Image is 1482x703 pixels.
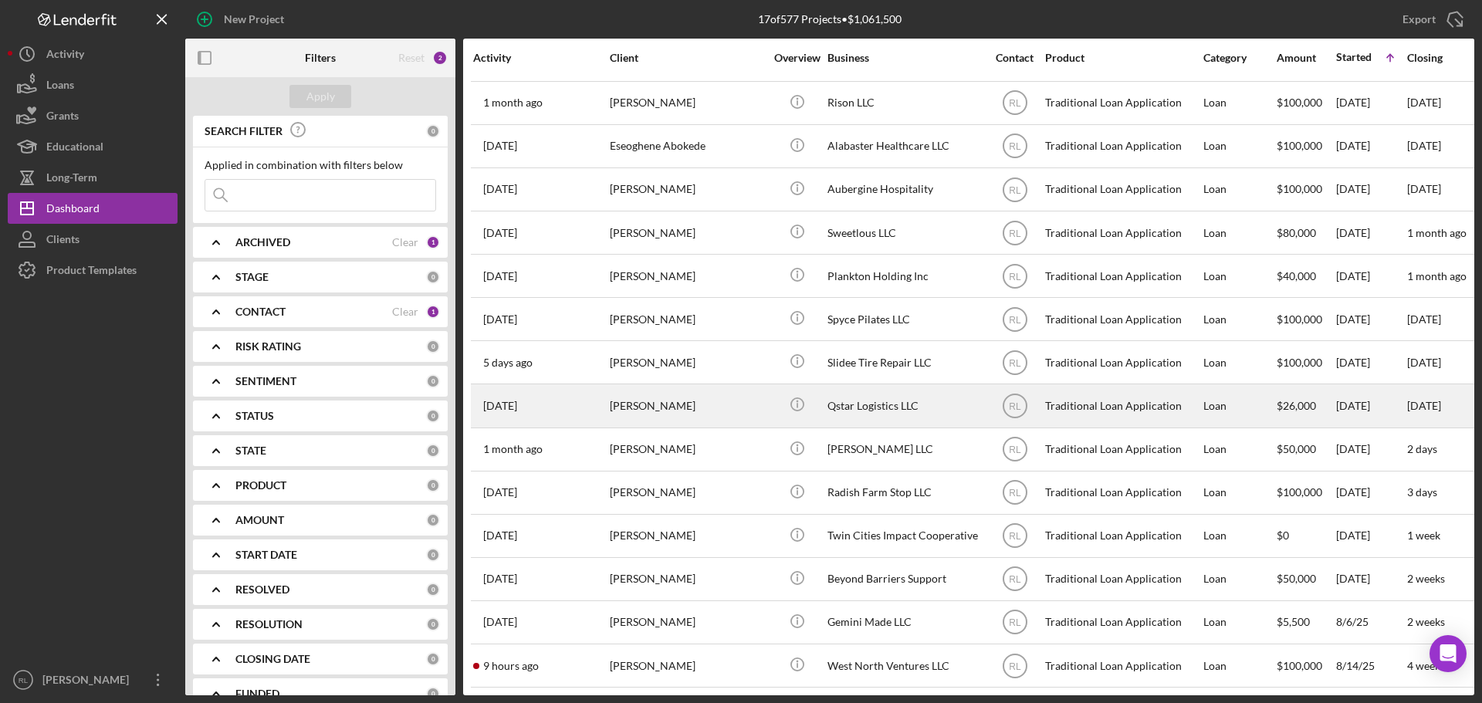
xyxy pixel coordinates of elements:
div: Loan [1203,126,1275,167]
div: Traditional Loan Application [1045,342,1199,383]
time: 2025-07-07 17:34 [483,183,517,195]
div: Traditional Loan Application [1045,472,1199,513]
div: [DATE] [1336,385,1406,426]
time: 2025-08-20 16:25 [483,529,517,542]
div: Export [1402,4,1436,35]
button: Activity [8,39,178,69]
text: RL [19,676,29,684]
div: [PERSON_NAME] [39,664,139,699]
div: 0 [426,444,440,458]
div: Open Intercom Messenger [1430,635,1467,672]
text: RL [1009,488,1021,499]
a: Grants [8,100,178,131]
button: Export [1387,4,1474,35]
div: Eseoghene Abokede [610,126,764,167]
div: 1 [426,305,440,319]
div: $50,000 [1277,559,1335,600]
b: CONTACT [235,306,286,318]
b: SENTIMENT [235,375,296,387]
time: [DATE] [1407,399,1441,412]
button: New Project [185,4,299,35]
time: 2025-07-25 14:16 [483,96,543,109]
div: [PERSON_NAME] LLC [827,429,982,470]
time: 1 month ago [1407,226,1467,239]
div: Business [827,52,982,64]
div: Traditional Loan Application [1045,385,1199,426]
div: Sweetlous LLC [827,212,982,253]
div: [PERSON_NAME] [610,342,764,383]
time: 2 weeks [1407,615,1445,628]
div: [DATE] [1336,255,1406,296]
time: 2025-07-11 19:06 [483,227,517,239]
a: Educational [8,131,178,162]
div: Alabaster Healthcare LLC [827,126,982,167]
div: Twin Cities Impact Cooperative [827,515,982,556]
div: $100,000 [1277,169,1335,210]
div: 8/14/25 [1336,645,1406,686]
button: Dashboard [8,193,178,224]
div: [DATE] [1336,83,1406,123]
div: Long-Term [46,162,97,197]
time: 2025-08-29 13:58 [483,357,533,369]
button: RL[PERSON_NAME] [8,664,178,695]
div: Loans [46,69,74,104]
div: $5,500 [1277,602,1335,643]
div: 8/6/25 [1336,602,1406,643]
div: 0 [426,617,440,631]
time: [DATE] [1407,356,1441,369]
div: $100,000 [1277,645,1335,686]
div: $26,000 [1277,385,1335,426]
time: 2025-07-23 00:01 [483,443,543,455]
text: RL [1009,617,1021,628]
div: [DATE] [1336,126,1406,167]
div: Loan [1203,602,1275,643]
div: Overview [768,52,826,64]
div: Clear [392,236,418,248]
time: 2 weeks [1407,572,1445,585]
time: 2025-08-27 13:50 [483,486,517,499]
div: [PERSON_NAME] [610,169,764,210]
div: Dashboard [46,193,100,228]
div: $80,000 [1277,212,1335,253]
div: Traditional Loan Application [1045,83,1199,123]
div: Clients [46,224,80,259]
div: Traditional Loan Application [1045,255,1199,296]
time: [DATE] [1407,313,1441,326]
div: [PERSON_NAME] [610,602,764,643]
div: [PERSON_NAME] [610,559,764,600]
div: $100,000 [1277,472,1335,513]
div: New Project [224,4,284,35]
div: Slidee Tire Repair LLC [827,342,982,383]
div: Radish Farm Stop LLC [827,472,982,513]
div: 0 [426,124,440,138]
b: FUNDED [235,688,279,700]
div: $100,000 [1277,126,1335,167]
div: [DATE] [1336,169,1406,210]
div: Contact [986,52,1044,64]
div: $100,000 [1277,342,1335,383]
div: 1 [426,235,440,249]
b: RESOLUTION [235,618,303,630]
button: Clients [8,224,178,255]
a: Loans [8,69,178,100]
div: Loan [1203,342,1275,383]
div: [PERSON_NAME] [610,515,764,556]
time: 1 month ago [1407,269,1467,282]
text: RL [1009,271,1021,282]
div: Beyond Barriers Support [827,559,982,600]
text: RL [1009,574,1021,585]
div: 17 of 577 Projects • $1,061,500 [758,13,902,25]
div: Traditional Loan Application [1045,559,1199,600]
div: [DATE] [1336,342,1406,383]
div: Started [1336,51,1372,63]
div: 0 [426,652,440,666]
b: PRODUCT [235,479,286,492]
text: RL [1009,228,1021,238]
div: [PERSON_NAME] [610,83,764,123]
div: [PERSON_NAME] [610,212,764,253]
div: Applied in combination with filters below [205,159,436,171]
button: Long-Term [8,162,178,193]
div: Amount [1277,52,1335,64]
time: 3 days [1407,485,1437,499]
